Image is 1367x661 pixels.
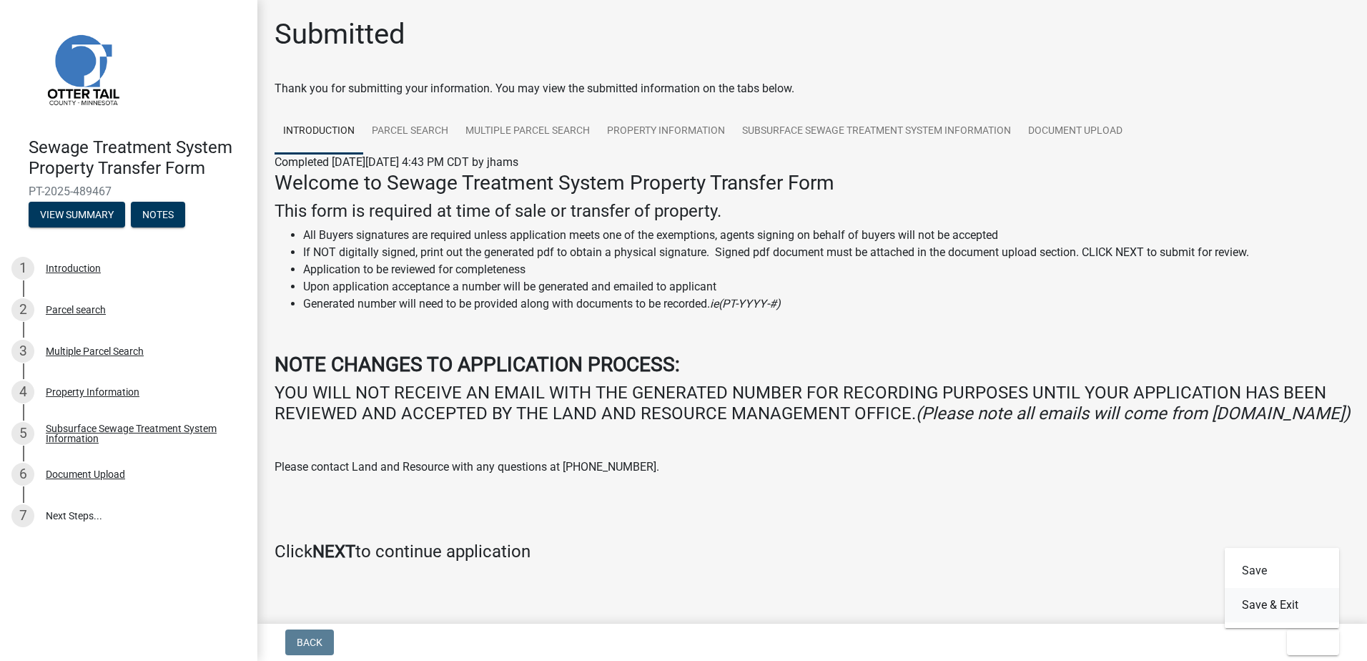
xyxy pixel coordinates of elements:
[29,15,136,122] img: Otter Tail County, Minnesota
[275,542,1350,562] h4: Click to continue application
[734,109,1020,155] a: Subsurface Sewage Treatment System Information
[297,637,322,648] span: Back
[1225,548,1339,628] div: Exit
[1225,554,1339,588] button: Save
[598,109,734,155] a: Property Information
[303,295,1350,313] li: Generated number will need to be provided along with documents to be recorded.
[275,171,1350,195] h3: Welcome to Sewage Treatment System Property Transfer Form
[275,17,405,52] h1: Submitted
[275,80,1350,97] div: Thank you for submitting your information. You may view the submitted information on the tabs below.
[1225,588,1339,622] button: Save & Exit
[11,340,34,363] div: 3
[363,109,457,155] a: Parcel search
[275,109,363,155] a: Introduction
[46,387,139,397] div: Property Information
[1298,637,1319,648] span: Exit
[275,155,518,169] span: Completed [DATE][DATE] 4:43 PM CDT by jhams
[312,542,355,562] strong: NEXT
[275,459,1350,476] p: Please contact Land and Resource with any questions at [PHONE_NUMBER].
[46,263,101,273] div: Introduction
[303,278,1350,295] li: Upon application acceptance a number will be generated and emailed to applicant
[275,383,1350,424] h4: YOU WILL NOT RECEIVE AN EMAIL WITH THE GENERATED NUMBER FOR RECORDING PURPOSES UNTIL YOUR APPLICA...
[916,403,1350,423] i: (Please note all emails will come from [DOMAIN_NAME])
[710,297,781,310] i: ie(PT-YYYY-#)
[29,202,125,227] button: View Summary
[285,630,334,655] button: Back
[1287,630,1339,655] button: Exit
[11,298,34,321] div: 2
[275,353,680,376] strong: NOTE CHANGES TO APPLICATION PROCESS:
[11,381,34,403] div: 4
[46,346,144,356] div: Multiple Parcel Search
[46,305,106,315] div: Parcel search
[275,201,1350,222] h4: This form is required at time of sale or transfer of property.
[303,244,1350,261] li: If NOT digitally signed, print out the generated pdf to obtain a physical signature. Signed pdf d...
[131,202,185,227] button: Notes
[131,210,185,221] wm-modal-confirm: Notes
[11,257,34,280] div: 1
[457,109,598,155] a: Multiple Parcel Search
[11,422,34,445] div: 5
[29,210,125,221] wm-modal-confirm: Summary
[29,137,246,179] h4: Sewage Treatment System Property Transfer Form
[29,185,229,198] span: PT-2025-489467
[303,261,1350,278] li: Application to be reviewed for completeness
[11,504,34,527] div: 7
[46,423,235,444] div: Subsurface Sewage Treatment System Information
[303,227,1350,244] li: All Buyers signatures are required unless application meets one of the exemptions, agents signing...
[46,469,125,479] div: Document Upload
[11,463,34,486] div: 6
[1020,109,1131,155] a: Document Upload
